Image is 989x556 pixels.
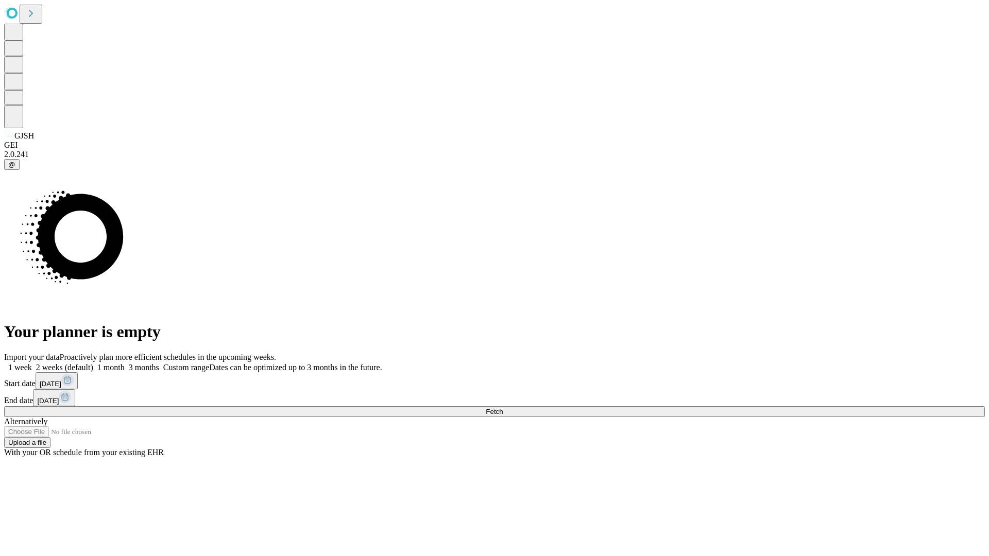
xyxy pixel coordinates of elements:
span: @ [8,161,15,168]
span: [DATE] [40,380,61,388]
span: 2 weeks (default) [36,363,93,372]
button: [DATE] [36,372,78,389]
h1: Your planner is empty [4,322,985,341]
div: Start date [4,372,985,389]
button: [DATE] [33,389,75,406]
span: With your OR schedule from your existing EHR [4,448,164,457]
span: 1 month [97,363,125,372]
span: Custom range [163,363,209,372]
span: Fetch [486,408,503,415]
span: Proactively plan more efficient schedules in the upcoming weeks. [60,353,276,361]
button: Fetch [4,406,985,417]
div: 2.0.241 [4,150,985,159]
span: 3 months [129,363,159,372]
button: @ [4,159,20,170]
span: GJSH [14,131,34,140]
span: Alternatively [4,417,47,426]
span: [DATE] [37,397,59,405]
div: GEI [4,141,985,150]
span: Import your data [4,353,60,361]
span: Dates can be optimized up to 3 months in the future. [209,363,382,372]
button: Upload a file [4,437,50,448]
div: End date [4,389,985,406]
span: 1 week [8,363,32,372]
